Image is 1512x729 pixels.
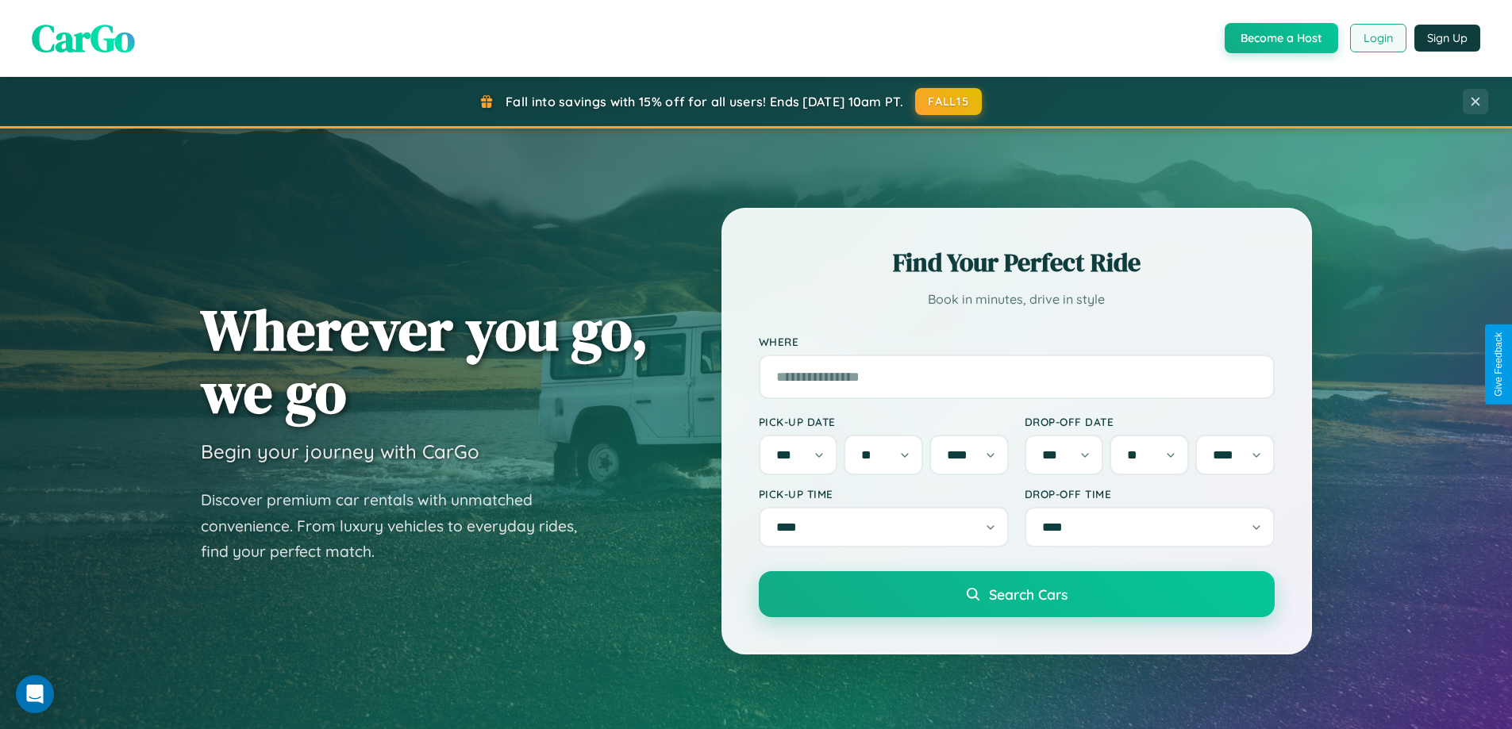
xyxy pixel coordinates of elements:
h3: Begin your journey with CarGo [201,439,479,463]
label: Pick-up Time [759,487,1009,501]
button: Sign Up [1414,25,1480,52]
label: Drop-off Time [1025,487,1275,501]
label: Drop-off Date [1025,415,1275,428]
h2: Find Your Perfect Ride [759,245,1275,280]
button: Become a Host [1225,23,1338,53]
div: Give Feedback [1493,332,1504,397]
span: Search Cars [989,585,1068,603]
span: CarGo [32,12,135,64]
span: Fall into savings with 15% off for all users! Ends [DATE] 10am PT. [506,94,903,109]
button: Search Cars [759,571,1275,617]
label: Where [759,335,1275,348]
div: Open Intercom Messenger [16,675,54,713]
p: Book in minutes, drive in style [759,288,1275,311]
h1: Wherever you go, we go [201,298,648,424]
p: Discover premium car rentals with unmatched convenience. From luxury vehicles to everyday rides, ... [201,487,598,565]
button: FALL15 [915,88,982,115]
label: Pick-up Date [759,415,1009,428]
button: Login [1350,24,1406,52]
